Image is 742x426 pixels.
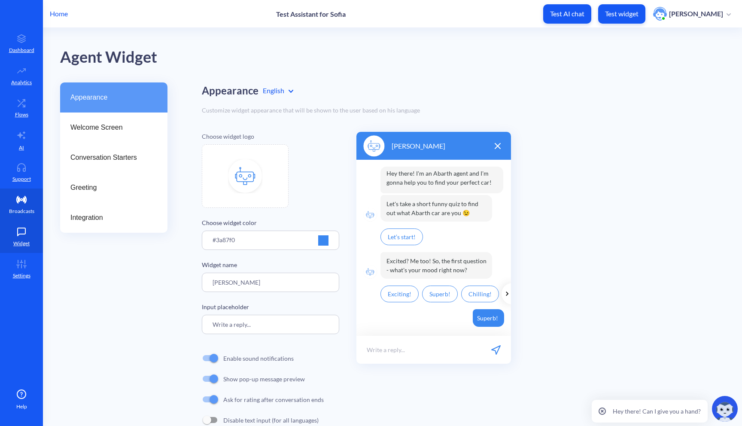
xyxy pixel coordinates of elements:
[60,45,742,70] div: Agent Widget
[613,407,701,416] p: Hey there! Can I give you a hand?
[213,235,235,244] p: #3a87f0
[473,309,504,327] p: Superb!
[380,195,492,222] p: Let's take a short funny quiz to find out what Abarth car are you 😉
[367,345,405,354] p: Write a reply...
[60,203,167,233] a: Integration
[202,302,339,311] p: Input placeholder
[202,218,339,227] p: Choose widget color
[363,208,377,222] img: logo
[70,122,150,133] span: Welcome Screen
[392,141,445,151] p: [PERSON_NAME]
[649,6,735,21] button: user photo[PERSON_NAME]
[60,173,167,203] a: Greeting
[70,92,150,103] span: Appearance
[598,4,645,24] button: Test widget
[202,315,339,334] input: Write your reply
[202,273,339,292] input: Agent
[461,286,499,302] p: Chilling!
[11,79,32,86] p: Analytics
[223,416,319,425] p: Disable text input (for all languages)
[50,9,68,19] p: Home
[223,395,324,404] p: Ask for rating after conversation ends
[202,85,258,97] h2: Appearance
[669,9,723,18] p: [PERSON_NAME]
[19,144,24,152] p: AI
[380,286,419,302] p: Exciting!
[70,213,150,223] span: Integration
[9,46,34,54] p: Dashboard
[363,135,385,157] img: logo
[363,265,377,279] img: logo
[70,152,150,163] span: Conversation Starters
[223,354,294,363] p: Enable sound notifications
[653,7,667,21] img: user photo
[263,85,293,96] div: English
[712,396,738,422] img: copilot-icon.svg
[12,175,31,183] p: Support
[380,228,423,245] p: Let’s start!
[60,113,167,143] a: Welcome Screen
[60,82,167,113] a: Appearance
[276,10,346,18] p: Test Assistant for Sofia
[60,143,167,173] a: Conversation Starters
[16,403,27,411] span: Help
[202,106,725,115] div: Customize widget appearance that will be shown to the user based on his language
[605,9,639,18] p: Test widget
[422,286,458,302] p: Superb!
[223,374,305,383] p: Show pop-up message preview
[13,240,30,247] p: Widget
[9,207,34,215] p: Broadcasts
[70,183,150,193] span: Greeting
[13,272,30,280] p: Settings
[202,260,339,269] p: Widget name
[228,159,262,193] img: file
[543,4,591,24] button: Test AI chat
[15,111,28,119] p: Flows
[550,9,584,18] p: Test AI chat
[380,252,492,279] p: Excited? Me too! So, the first question - what's your mood right now?
[380,167,503,193] p: Hey there! I'm an Abarth agent and I'm gonna help you to find your perfect car!
[202,132,339,141] p: Choose widget logo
